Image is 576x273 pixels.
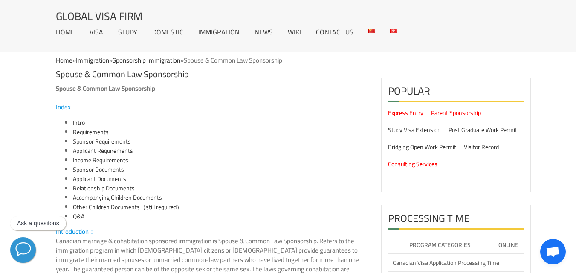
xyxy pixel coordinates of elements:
a: Sponsorship Immigration [113,54,180,66]
a: Domestic [152,29,183,35]
span: Spouse & Common Law Sponsorship [184,54,282,66]
a: Income Requirements [73,155,128,166]
a: Relationship Documents [73,183,135,194]
th: Online [492,236,524,254]
a: Home [56,29,75,35]
div: Open chat [540,239,566,264]
span: » [113,54,282,66]
a: Wiki [288,29,301,35]
a: News [255,29,273,35]
a: Applicant Requirements [73,145,133,156]
span: Introduction： [56,225,95,238]
span: » [76,54,282,66]
a: Home [56,54,72,66]
h2: Popular [388,84,524,102]
a: Study [118,29,137,35]
a: Sponsor Requirements [73,136,131,147]
div: Canadian visa application processing time [393,259,520,267]
a: Bridging Open Work Permit [388,141,456,152]
a: Express Entry [388,107,423,118]
a: Consulting Services [388,158,437,170]
a: Post Graduate Work Permit [449,124,517,135]
a: Accompanying Children Documents [73,192,162,203]
a: Contact Us [316,29,353,35]
a: Requirements [73,126,109,138]
strong: Spouse & Common Law Sponsorship [56,82,155,95]
a: Other Children Documents（still required） [73,201,182,213]
a: Q&A [73,211,84,222]
h2: Processing Time [388,212,524,230]
a: Visitor Record [464,141,499,152]
a: Immigration [198,29,240,35]
p: Ask a quesitons [17,220,59,227]
a: Study Visa Extension [388,124,441,135]
a: Sponsor Documents [73,164,124,175]
a: Visa [90,29,103,35]
img: 中文 (中国) [368,29,375,33]
a: Intro [73,117,85,128]
a: Parent Sponsorship [431,107,481,118]
a: Applicant Documents [73,173,126,184]
img: 繁体 [390,29,397,33]
h1: Spouse & Common Law Sponsorship [56,65,368,79]
span: » [56,54,282,66]
th: Program Categories [388,236,492,254]
a: Global Visa Firm [56,11,142,21]
a: Immigration [76,54,109,66]
span: Index [56,101,71,113]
